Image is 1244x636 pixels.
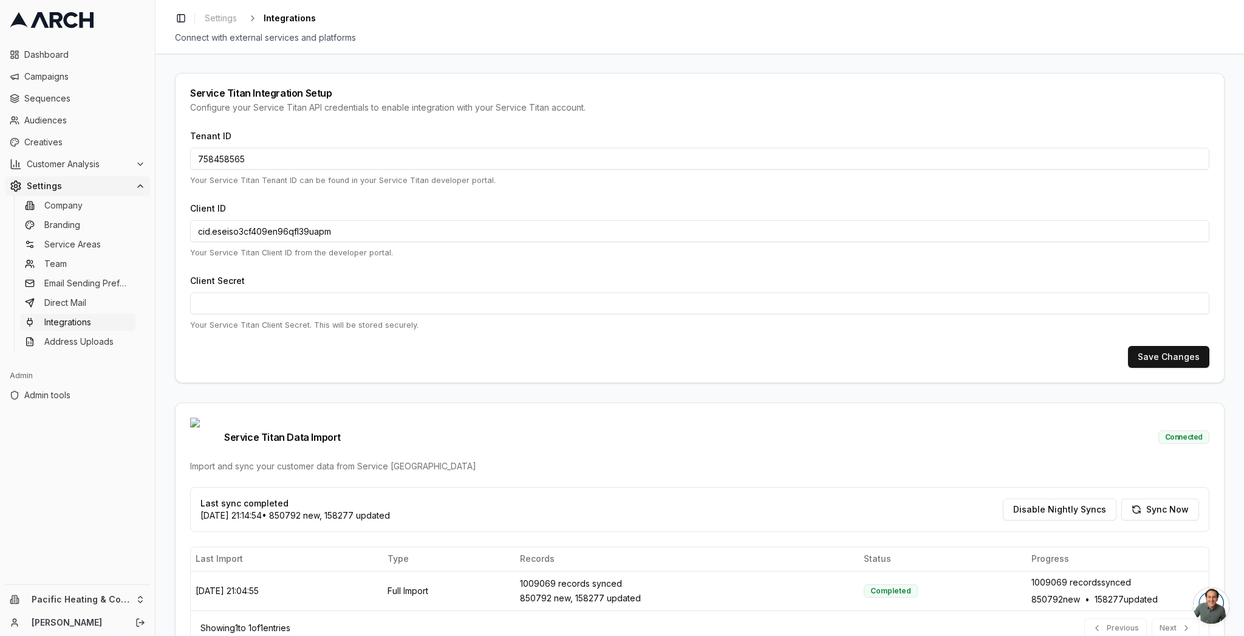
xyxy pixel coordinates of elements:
button: Save Changes [1128,346,1209,368]
th: Progress [1027,547,1209,572]
div: 1009069 records synced [520,578,854,590]
div: Connected [1158,430,1209,444]
p: Your Service Titan Client ID from the developer portal. [190,247,1209,258]
span: 158277 updated [1095,593,1158,606]
span: Branding [44,219,80,231]
a: Dashboard [5,45,150,64]
th: Records [515,547,859,572]
a: Service Areas [20,236,135,253]
a: Address Uploads [20,333,135,350]
span: Customer Analysis [27,158,131,170]
span: Audiences [24,114,145,126]
nav: breadcrumb [200,10,316,27]
button: Log out [132,614,149,631]
span: Service Titan Data Import [190,418,341,457]
a: Settings [200,10,242,27]
button: Pacific Heating & Cooling [5,590,150,609]
p: Your Service Titan Client Secret. This will be stored securely. [190,319,1209,331]
div: Admin [5,366,150,385]
button: Disable Nightly Syncs [1003,499,1116,520]
span: Settings [205,12,237,24]
a: Direct Mail [20,294,135,311]
a: Admin tools [5,385,150,405]
a: Company [20,197,135,214]
div: Showing 1 to 1 of 1 entries [200,622,290,634]
div: Connect with external services and platforms [175,32,1225,44]
th: Last Import [191,547,383,572]
a: Creatives [5,133,150,152]
a: Integrations [20,314,135,331]
div: 850792 new, 158277 updated [520,592,854,604]
a: Sequences [5,89,150,108]
div: Open chat [1193,587,1229,624]
span: Integrations [264,12,316,24]
p: Last sync completed [200,497,390,510]
button: Settings [5,176,150,196]
div: Import and sync your customer data from Service [GEOGRAPHIC_DATA] [190,460,1209,472]
span: Settings [27,180,131,192]
span: Address Uploads [44,336,114,348]
p: Your Service Titan Tenant ID can be found in your Service Titan developer portal. [190,175,1209,186]
p: [DATE] 21:14:54 • 850792 new, 158277 updated [200,510,390,522]
a: [PERSON_NAME] [32,617,122,629]
button: Sync Now [1121,499,1199,520]
a: Audiences [5,111,150,130]
span: Service Areas [44,238,101,251]
button: Customer Analysis [5,154,150,174]
a: Branding [20,216,135,233]
img: Service Titan logo [190,418,219,457]
span: Pacific Heating & Cooling [32,594,131,605]
th: Status [859,547,1027,572]
a: Campaigns [5,67,150,86]
span: Admin tools [24,389,145,401]
td: Full Import [383,572,515,611]
a: Email Sending Preferences [20,275,135,292]
span: • [1085,593,1090,606]
span: Campaigns [24,71,145,83]
span: Dashboard [24,49,145,61]
label: Tenant ID [190,131,231,141]
input: Enter your Tenant ID [190,148,1209,170]
label: Client Secret [190,275,245,286]
span: 1009069 records synced [1031,576,1131,589]
span: Creatives [24,136,145,148]
span: Company [44,199,83,212]
label: Client ID [190,203,226,213]
div: Service Titan Integration Setup [190,88,1209,98]
span: 850792 new [1031,593,1080,606]
input: Enter your Client ID [190,220,1209,242]
span: Email Sending Preferences [44,277,131,289]
div: Configure your Service Titan API credentials to enable integration with your Service Titan account. [190,102,1209,114]
span: Team [44,258,67,270]
a: Team [20,255,135,272]
th: Type [383,547,515,572]
td: [DATE] 21:04:55 [191,572,383,611]
span: Integrations [44,316,91,328]
span: Direct Mail [44,297,86,309]
div: Completed [864,584,918,598]
span: Sequences [24,92,145,105]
